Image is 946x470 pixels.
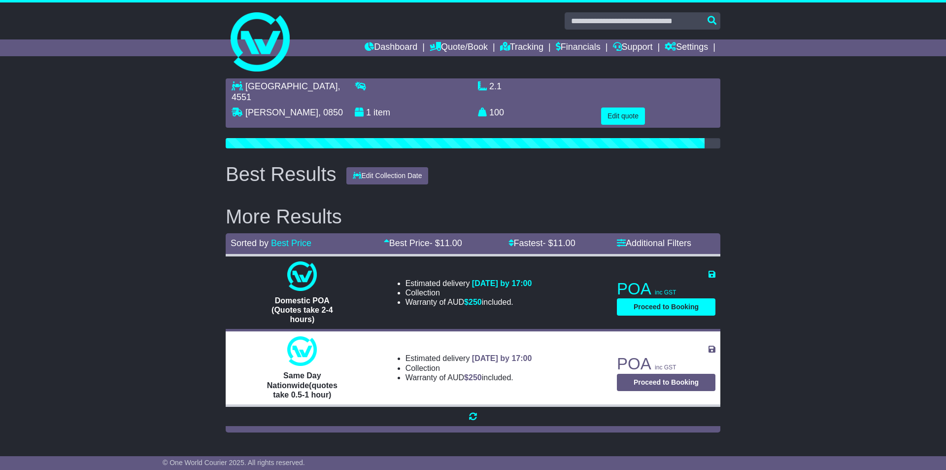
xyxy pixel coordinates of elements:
[556,39,601,56] a: Financials
[553,238,575,248] span: 11.00
[472,279,532,288] span: [DATE] by 17:00
[440,238,462,248] span: 11.00
[617,298,715,316] button: Proceed to Booking
[271,238,311,248] a: Best Price
[472,354,532,362] span: [DATE] by 17:00
[469,373,482,382] span: 250
[346,167,429,184] button: Edit Collection Date
[366,108,371,117] span: 1
[267,371,338,398] span: Same Day Nationwide(quotes take 0.5-1 hour)
[221,163,341,185] div: Best Results
[271,296,333,324] span: Domestic POA (Quotes take 2-4 hours)
[245,81,338,91] span: [GEOGRAPHIC_DATA]
[655,289,676,296] span: inc GST
[617,279,715,299] p: POA
[231,238,269,248] span: Sorted by
[232,81,340,102] span: , 4551
[430,238,462,248] span: - $
[318,108,343,117] span: , 0850
[464,373,482,382] span: $
[405,279,532,288] li: Estimated delivery
[373,108,390,117] span: item
[384,238,462,248] a: Best Price- $11.00
[405,373,532,382] li: Warranty of AUD included.
[508,238,575,248] a: Fastest- $11.00
[655,364,676,371] span: inc GST
[405,288,532,297] li: Collection
[464,298,482,306] span: $
[245,108,318,117] span: [PERSON_NAME]
[543,238,575,248] span: - $
[489,81,502,91] span: 2.1
[287,261,317,291] img: One World Courier: Domestic POA (Quotes take 2-4 hours)
[489,108,504,117] span: 100
[665,39,708,56] a: Settings
[500,39,543,56] a: Tracking
[163,459,305,467] span: © One World Courier 2025. All rights reserved.
[601,108,645,125] button: Edit quote
[287,336,317,366] img: One World Courier: Same Day Nationwide(quotes take 0.5-1 hour)
[365,39,417,56] a: Dashboard
[617,374,715,391] button: Proceed to Booking
[430,39,488,56] a: Quote/Book
[405,363,532,373] li: Collection
[405,297,532,307] li: Warranty of AUD included.
[226,206,720,227] h2: More Results
[405,354,532,363] li: Estimated delivery
[469,298,482,306] span: 250
[617,238,691,248] a: Additional Filters
[613,39,653,56] a: Support
[617,354,715,374] p: POA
